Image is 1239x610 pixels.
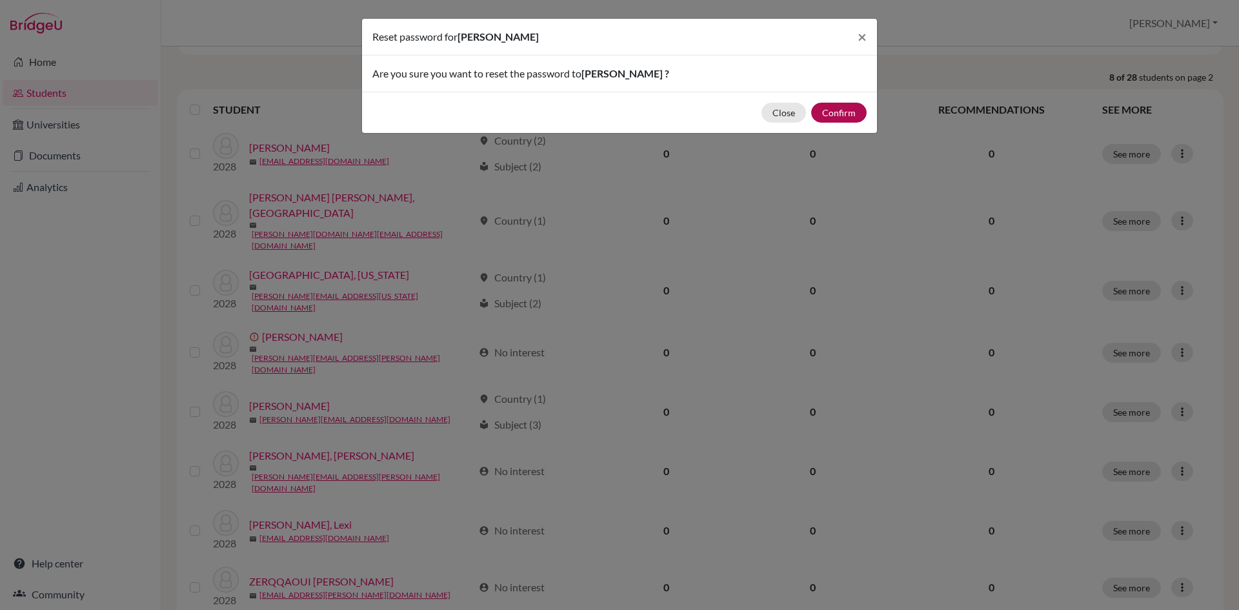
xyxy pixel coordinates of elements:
span: [PERSON_NAME] [458,30,539,43]
span: [PERSON_NAME] ? [581,67,669,79]
button: Confirm [811,103,867,123]
p: Are you sure you want to reset the password to [372,66,867,81]
span: × [858,27,867,46]
button: Close [847,19,877,55]
span: Reset password for [372,30,458,43]
button: Close [761,103,806,123]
